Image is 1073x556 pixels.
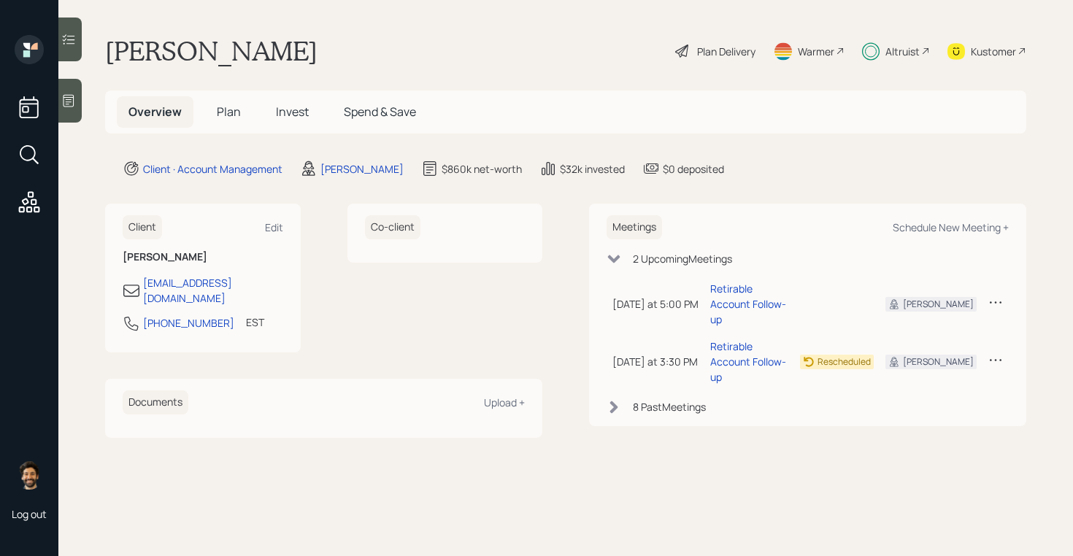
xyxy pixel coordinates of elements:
[344,104,416,120] span: Spend & Save
[484,395,525,409] div: Upload +
[15,460,44,490] img: eric-schwartz-headshot.png
[143,315,234,331] div: [PHONE_NUMBER]
[442,161,522,177] div: $860k net-worth
[128,104,182,120] span: Overview
[612,296,699,312] div: [DATE] at 5:00 PM
[893,220,1009,234] div: Schedule New Meeting +
[265,220,283,234] div: Edit
[885,44,920,59] div: Altruist
[633,251,732,266] div: 2 Upcoming Meeting s
[607,215,662,239] h6: Meetings
[123,390,188,414] h6: Documents
[123,215,162,239] h6: Client
[612,354,699,369] div: [DATE] at 3:30 PM
[123,251,283,263] h6: [PERSON_NAME]
[105,35,318,67] h1: [PERSON_NAME]
[365,215,420,239] h6: Co-client
[663,161,724,177] div: $0 deposited
[12,507,47,521] div: Log out
[143,275,283,306] div: [EMAIL_ADDRESS][DOMAIN_NAME]
[798,44,834,59] div: Warmer
[276,104,309,120] span: Invest
[903,298,974,311] div: [PERSON_NAME]
[818,355,871,368] div: Rescheduled
[710,339,788,385] div: Retirable Account Follow-up
[903,355,974,368] div: [PERSON_NAME]
[217,104,241,120] span: Plan
[697,44,755,59] div: Plan Delivery
[633,399,706,414] div: 8 Past Meeting s
[710,281,788,327] div: Retirable Account Follow-up
[320,161,404,177] div: [PERSON_NAME]
[560,161,625,177] div: $32k invested
[143,161,282,177] div: Client · Account Management
[971,44,1016,59] div: Kustomer
[246,314,264,330] div: EST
